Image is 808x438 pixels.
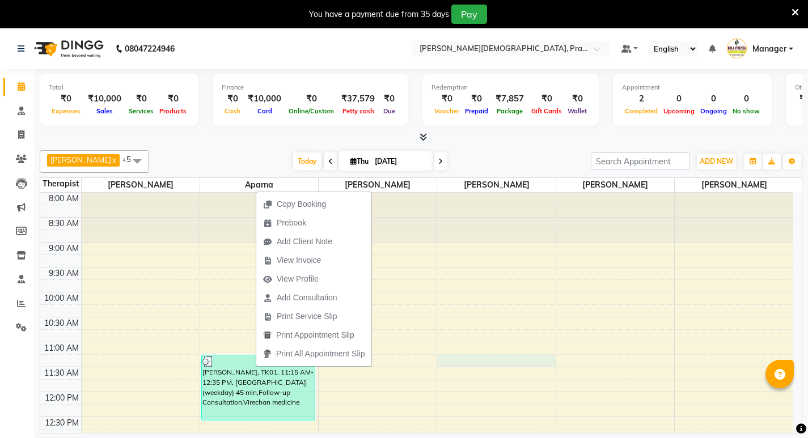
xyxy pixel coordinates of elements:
span: Services [126,107,156,115]
span: ADD NEW [700,157,733,165]
span: Cash [222,107,243,115]
div: Therapist [40,178,81,190]
span: Print All Appointment Slip [276,348,365,360]
div: ₹7,857 [491,92,528,105]
span: +5 [122,155,139,164]
img: printapt.png [263,331,272,339]
span: Card [255,107,275,115]
a: x [111,155,116,164]
div: 9:30 AM [46,267,81,279]
div: 0 [730,92,763,105]
div: 10:00 AM [42,292,81,304]
img: printall.png [263,350,272,358]
div: ₹0 [462,92,491,105]
div: ₹0 [156,92,189,105]
span: Upcoming [661,107,697,115]
span: Gift Cards [528,107,565,115]
span: Wallet [565,107,590,115]
span: Completed [622,107,661,115]
div: [PERSON_NAME], TK01, 11:15 AM-12:35 PM, [GEOGRAPHIC_DATA] (weekday) 45 min,Follow-up Consultation... [202,355,315,420]
span: Products [156,107,189,115]
div: ₹10,000 [243,92,286,105]
span: Add Consultation [277,292,337,304]
b: 08047224946 [125,33,175,65]
div: ₹0 [379,92,399,105]
span: Online/Custom [286,107,337,115]
span: [PERSON_NAME] [437,178,555,192]
iframe: chat widget [760,393,797,427]
div: ₹37,579 [337,92,379,105]
span: Package [494,107,526,115]
div: 8:30 AM [46,218,81,229]
div: Redemption [432,83,590,92]
span: View Profile [277,273,319,285]
div: ₹0 [286,92,337,105]
span: Print Appointment Slip [276,329,354,341]
span: [PERSON_NAME] [556,178,674,192]
span: Print Service Slip [277,311,337,322]
span: Voucher [432,107,462,115]
img: Manager [727,39,747,58]
span: Ongoing [697,107,730,115]
span: [PERSON_NAME] [82,178,200,192]
input: Search Appointment [591,152,690,170]
div: Appointment [622,83,763,92]
div: 10:30 AM [42,317,81,329]
div: 0 [697,92,730,105]
span: Aparna [200,178,318,192]
div: 12:30 PM [43,417,81,429]
span: Copy Booking [277,198,326,210]
span: [PERSON_NAME] [675,178,793,192]
div: ₹10,000 [83,92,126,105]
div: 2 [622,92,661,105]
span: Thu [348,157,371,165]
div: 9:00 AM [46,243,81,254]
div: Total [49,83,189,92]
img: logo [29,33,107,65]
div: Finance [222,83,399,92]
div: ₹0 [432,92,462,105]
span: Prepaid [462,107,491,115]
span: Add Client Note [277,236,332,248]
div: 0 [661,92,697,105]
div: ₹0 [565,92,590,105]
span: Today [293,152,321,170]
input: 2025-09-04 [371,153,428,170]
span: [PERSON_NAME] [50,155,111,164]
div: 11:30 AM [42,367,81,379]
span: Manager [752,43,786,55]
div: ₹0 [126,92,156,105]
span: Due [380,107,398,115]
div: 11:00 AM [42,342,81,354]
div: ₹0 [528,92,565,105]
span: View Invoice [277,254,321,266]
span: Petty cash [340,107,377,115]
div: 8:00 AM [46,193,81,205]
span: Sales [94,107,116,115]
button: Pay [451,5,487,24]
span: Prebook [277,217,306,229]
div: ₹0 [49,92,83,105]
div: 12:00 PM [43,392,81,404]
span: [PERSON_NAME] [319,178,437,192]
div: You have a payment due from 35 days [309,8,449,20]
button: ADD NEW [697,154,736,169]
span: No show [730,107,763,115]
div: ₹0 [222,92,243,105]
span: Expenses [49,107,83,115]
